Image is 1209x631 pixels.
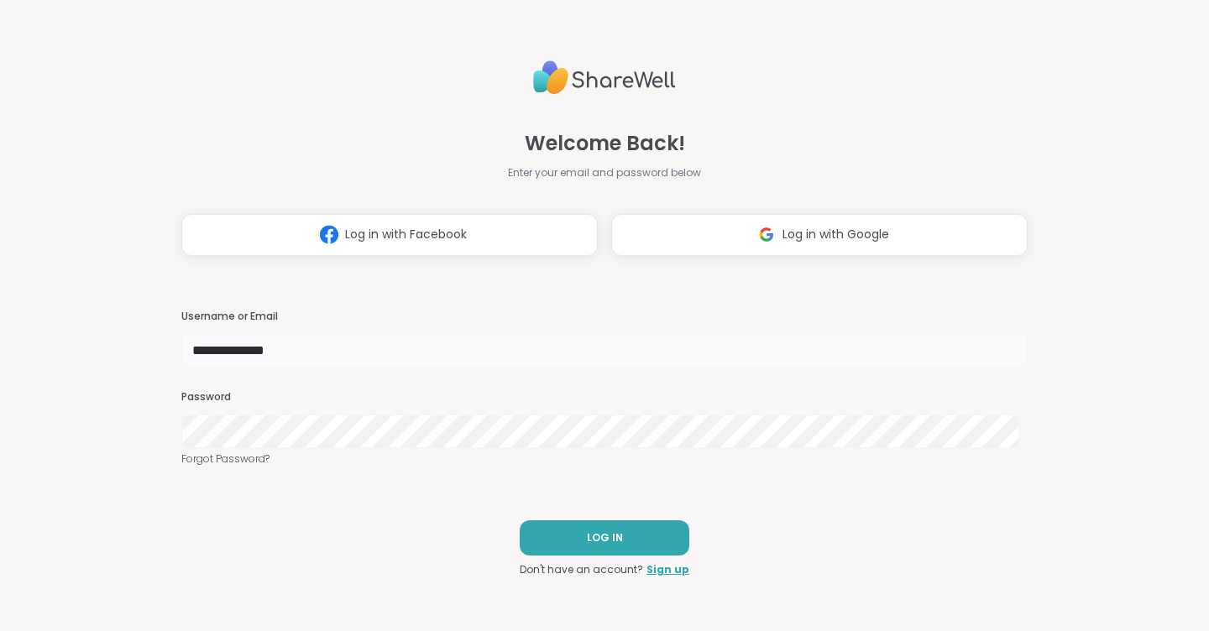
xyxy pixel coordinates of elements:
[181,214,598,256] button: Log in with Facebook
[345,226,467,243] span: Log in with Facebook
[751,219,782,250] img: ShareWell Logomark
[646,562,689,577] a: Sign up
[520,520,689,555] button: LOG IN
[533,54,676,102] img: ShareWell Logo
[181,390,1028,404] h3: Password
[181,310,1028,324] h3: Username or Email
[587,530,623,545] span: LOG IN
[611,214,1028,256] button: Log in with Google
[520,562,643,577] span: Don't have an account?
[525,128,685,159] span: Welcome Back!
[313,219,345,250] img: ShareWell Logomark
[782,226,889,243] span: Log in with Google
[181,451,1028,467] a: Forgot Password?
[508,165,701,180] span: Enter your email and password below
